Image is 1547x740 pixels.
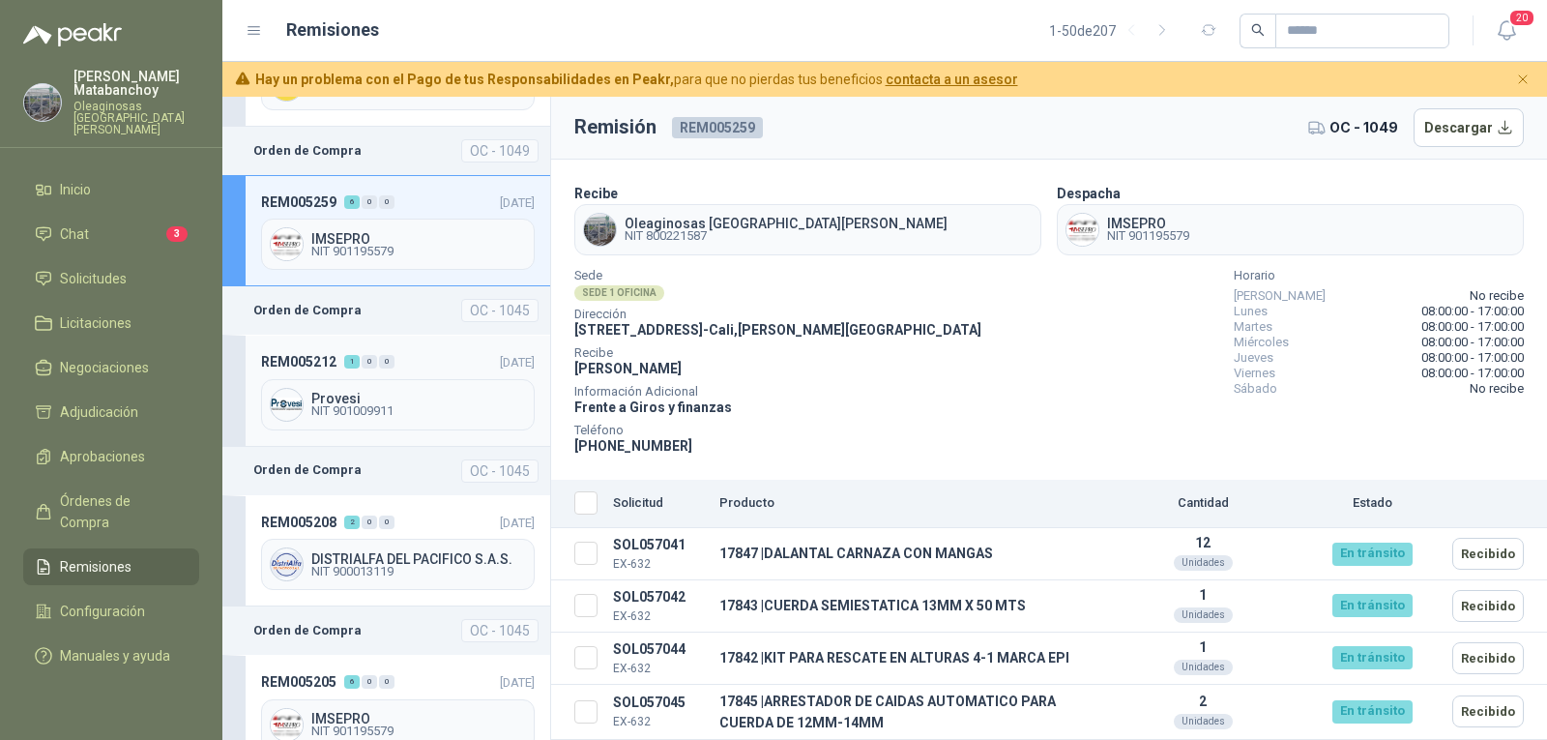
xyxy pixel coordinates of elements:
[1421,304,1524,319] span: 08:00:00 - 17:00:00
[1414,108,1525,147] button: Descargar
[574,271,981,281] span: Sede
[23,548,199,585] a: Remisiones
[222,175,550,286] a: REM005259600[DATE] Company LogoIMSEPRONIT 901195579
[1174,607,1233,623] div: Unidades
[500,516,535,530] span: [DATE]
[1299,528,1445,580] td: En tránsito
[60,601,145,622] span: Configuración
[311,712,526,725] span: IMSEPRO
[1234,271,1524,281] span: Horario
[1066,214,1098,246] img: Company Logo
[311,85,526,97] span: NIT 900161000
[271,548,303,580] img: Company Logo
[261,192,336,213] span: REM005259
[362,675,377,689] div: 0
[1114,535,1292,550] p: 12
[574,186,618,201] b: Recibe
[1114,587,1292,603] p: 1
[1470,381,1524,397] span: No recibe
[1234,335,1289,350] span: Miércoles
[255,72,674,87] b: Hay un problema con el Pago de tus Responsabilidades en Peakr,
[344,195,360,209] div: 6
[344,355,360,369] div: 1
[60,357,149,378] span: Negociaciones
[613,555,704,574] p: EX-632
[60,223,89,245] span: Chat
[605,632,712,684] td: SOL057044
[1174,555,1233,571] div: Unidades
[1332,646,1413,669] div: En tránsito
[712,579,1106,632] td: 17843 | CUERDA SEMIESTATICA 13MM X 50 MTS
[23,394,199,430] a: Adjudicación
[1107,217,1189,230] span: IMSEPRO
[613,660,704,678] p: EX-632
[1251,23,1265,37] span: search
[574,438,692,454] span: [PHONE_NUMBER]
[1114,639,1292,655] p: 1
[1452,590,1524,622] button: Recibido
[1234,304,1268,319] span: Lunes
[261,351,336,372] span: REM005212
[255,69,1018,90] span: para que no pierdas tus beneficios
[1174,660,1233,675] div: Unidades
[60,645,170,666] span: Manuales y ayuda
[1234,366,1275,381] span: Viernes
[1234,350,1273,366] span: Jueves
[286,16,379,44] h1: Remisiones
[1421,319,1524,335] span: 08:00:00 - 17:00:00
[574,112,657,142] h3: Remisión
[1106,480,1299,528] th: Cantidad
[222,607,550,655] a: Orden de CompraOC - 1045
[574,387,981,397] span: Información Adicional
[60,312,131,334] span: Licitaciones
[379,516,394,529] div: 0
[1299,684,1445,739] td: En tránsito
[1049,15,1178,46] div: 1 - 50 de 207
[1107,230,1189,242] span: NIT 901195579
[23,171,199,208] a: Inicio
[461,299,539,322] div: OC - 1045
[271,389,303,421] img: Company Logo
[23,349,199,386] a: Negociaciones
[1299,579,1445,632] td: En tránsito
[584,214,616,246] img: Company Logo
[311,246,526,257] span: NIT 901195579
[362,355,377,369] div: 0
[605,528,712,580] td: SOL057041
[1234,381,1277,397] span: Sábado
[60,556,131,577] span: Remisiones
[23,23,122,46] img: Logo peakr
[379,195,394,209] div: 0
[344,675,360,689] div: 6
[1508,9,1535,27] span: 20
[60,179,91,200] span: Inicio
[362,195,377,209] div: 0
[311,566,526,577] span: NIT 900013119
[362,516,377,529] div: 0
[1470,288,1524,304] span: No recibe
[1114,694,1292,709] p: 2
[1332,700,1413,724] div: En tránsito
[60,401,138,423] span: Adjudicación
[625,217,948,230] span: Oleaginosas [GEOGRAPHIC_DATA][PERSON_NAME]
[23,438,199,475] a: Aprobaciones
[311,392,526,405] span: Provesi
[1489,14,1524,48] button: 20
[500,675,535,690] span: [DATE]
[1299,632,1445,684] td: En tránsito
[886,72,1018,87] a: contacta a un asesor
[1332,594,1413,617] div: En tránsito
[605,579,712,632] td: SOL057042
[222,335,550,446] a: REM005212100[DATE] Company LogoProvesiNIT 901009911
[311,552,526,566] span: DISTRIALFA DEL PACIFICO S.A.S.
[574,285,664,301] div: SEDE 1 OFICINA
[500,195,535,210] span: [DATE]
[500,355,535,370] span: [DATE]
[574,426,981,435] span: Teléfono
[1421,366,1524,381] span: 08:00:00 - 17:00:00
[344,516,360,529] div: 2
[1452,538,1524,570] button: Recibido
[311,725,526,737] span: NIT 901195579
[379,355,394,369] div: 0
[574,348,981,358] span: Recibe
